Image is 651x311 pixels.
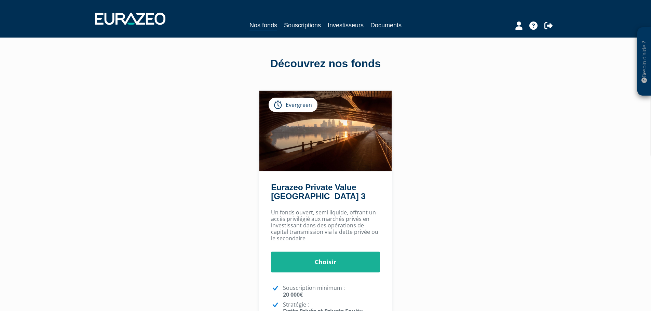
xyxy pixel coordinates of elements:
a: Eurazeo Private Value [GEOGRAPHIC_DATA] 3 [271,183,365,201]
a: Choisir [271,252,380,273]
a: Documents [370,20,402,30]
p: Souscription minimum : [283,285,380,298]
p: Un fonds ouvert, semi liquide, offrant un accès privilégié aux marchés privés en investissant dan... [271,209,380,242]
a: Investisseurs [328,20,364,30]
div: Découvrez nos fonds [131,56,520,72]
p: Besoin d'aide ? [640,31,648,93]
img: Eurazeo Private Value Europe 3 [259,91,392,171]
div: Evergreen [269,98,317,112]
strong: 20 000€ [283,291,303,298]
a: Nos fonds [249,20,277,31]
a: Souscriptions [284,20,321,30]
img: 1732889491-logotype_eurazeo_blanc_rvb.png [95,13,165,25]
